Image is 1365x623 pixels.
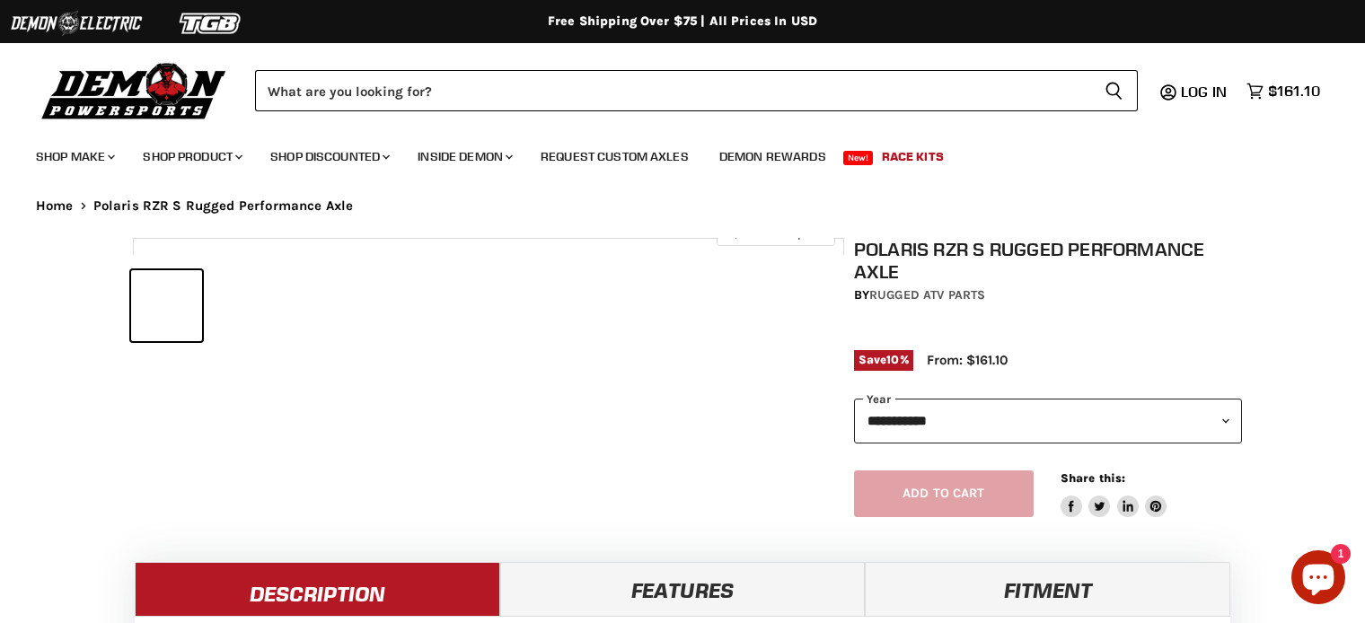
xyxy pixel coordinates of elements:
[726,226,825,240] span: Click to expand
[1268,83,1320,100] span: $161.10
[36,198,74,214] a: Home
[854,399,1242,443] select: year
[854,238,1242,283] h1: Polaris RZR S Rugged Performance Axle
[1090,70,1138,111] button: Search
[255,70,1138,111] form: Product
[144,6,278,40] img: TGB Logo 2
[500,562,866,616] a: Features
[257,138,401,175] a: Shop Discounted
[527,138,702,175] a: Request Custom Axles
[9,6,144,40] img: Demon Electric Logo 2
[843,151,874,165] span: New!
[22,131,1316,175] ul: Main menu
[854,350,913,370] span: Save %
[1061,471,1125,485] span: Share this:
[854,285,1242,305] div: by
[255,70,1090,111] input: Search
[1237,78,1329,104] a: $161.10
[1286,550,1351,609] inbox-online-store-chat: Shopify online store chat
[129,138,253,175] a: Shop Product
[869,287,985,303] a: Rugged ATV Parts
[1061,470,1167,518] aside: Share this:
[22,138,126,175] a: Shop Make
[404,138,524,175] a: Inside Demon
[135,562,500,616] a: Description
[93,198,354,214] span: Polaris RZR S Rugged Performance Axle
[131,270,202,341] button: IMAGE thumbnail
[706,138,840,175] a: Demon Rewards
[1181,83,1227,101] span: Log in
[927,352,1008,368] span: From: $161.10
[865,562,1230,616] a: Fitment
[1173,83,1237,100] a: Log in
[868,138,957,175] a: Race Kits
[886,353,899,366] span: 10
[36,58,233,122] img: Demon Powersports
